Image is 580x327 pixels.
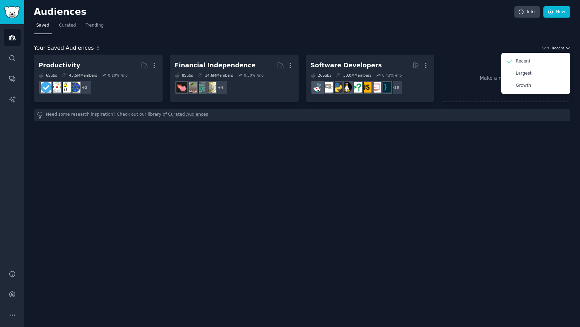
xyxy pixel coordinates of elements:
[70,82,80,93] img: LifeProTips
[311,73,331,78] div: 26 Sub s
[41,82,51,93] img: getdisciplined
[322,82,333,93] img: learnpython
[34,109,570,121] div: Need some research inspiration? Check out our library of
[361,82,371,93] img: javascript
[516,58,530,65] p: Recent
[552,46,570,50] button: Recent
[170,55,299,102] a: Financial Independence8Subs34.6MMembers0.50% /mo+4UKPersonalFinanceFinancialPlanningFirefatFIRE
[244,73,264,78] div: 0.50 % /mo
[57,20,78,34] a: Curated
[213,80,228,95] div: + 4
[34,44,94,52] span: Your Saved Audiences
[382,73,402,78] div: 0.43 % /mo
[96,45,100,51] span: 3
[108,73,128,78] div: 0.10 % /mo
[34,7,514,18] h2: Audiences
[552,46,564,50] span: Recent
[176,82,187,93] img: fatFIRE
[86,22,104,29] span: Trending
[39,61,80,70] div: Productivity
[306,55,435,102] a: Software Developers26Subs30.0MMembers0.43% /mo+18programmingwebdevjavascriptcscareerquestionslinu...
[50,82,61,93] img: productivity
[59,22,76,29] span: Curated
[516,70,532,77] p: Largest
[370,82,381,93] img: webdev
[186,82,197,93] img: Fire
[442,55,570,102] a: Make a new audience
[388,80,403,95] div: + 18
[175,61,255,70] div: Financial Independence
[34,20,52,34] a: Saved
[336,73,371,78] div: 30.0M Members
[175,73,193,78] div: 8 Sub s
[60,82,71,93] img: lifehacks
[205,82,216,93] img: UKPersonalFinance
[196,82,206,93] img: FinancialPlanning
[168,112,208,119] a: Curated Audiences
[198,73,233,78] div: 34.6M Members
[543,6,570,18] a: New
[34,55,163,102] a: Productivity6Subs43.5MMembers0.10% /mo+2LifeProTipslifehacksproductivitygetdisciplined
[36,22,49,29] span: Saved
[542,46,550,50] div: Sort
[514,6,540,18] a: Info
[516,83,531,89] p: Growth
[312,82,323,93] img: reactjs
[77,80,92,95] div: + 2
[311,61,382,70] div: Software Developers
[4,6,20,18] img: GummySearch logo
[39,73,57,78] div: 6 Sub s
[83,20,106,34] a: Trending
[332,82,342,93] img: Python
[380,82,391,93] img: programming
[341,82,352,93] img: linux
[351,82,362,93] img: cscareerquestions
[62,73,97,78] div: 43.5M Members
